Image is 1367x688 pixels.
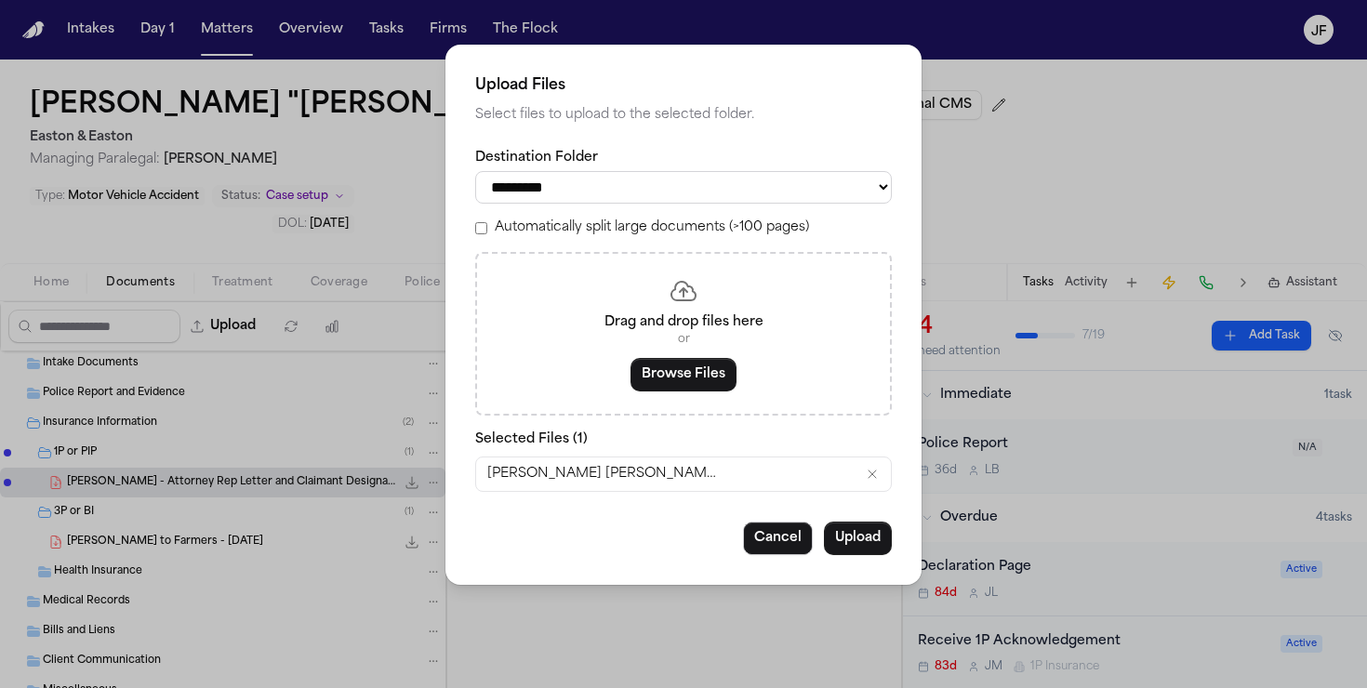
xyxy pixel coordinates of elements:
[487,465,720,483] span: [PERSON_NAME] [PERSON_NAME] - American National Ack Letter.pdf
[865,467,880,482] button: Remove J. Matthew - American National Ack Letter.pdf
[475,104,892,126] p: Select files to upload to the selected folder.
[495,218,809,237] label: Automatically split large documents (>100 pages)
[475,430,892,449] p: Selected Files ( 1 )
[743,522,813,555] button: Cancel
[475,74,892,97] h2: Upload Files
[499,332,868,347] p: or
[499,313,868,332] p: Drag and drop files here
[475,149,892,167] label: Destination Folder
[824,522,892,555] button: Upload
[630,358,737,391] button: Browse Files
